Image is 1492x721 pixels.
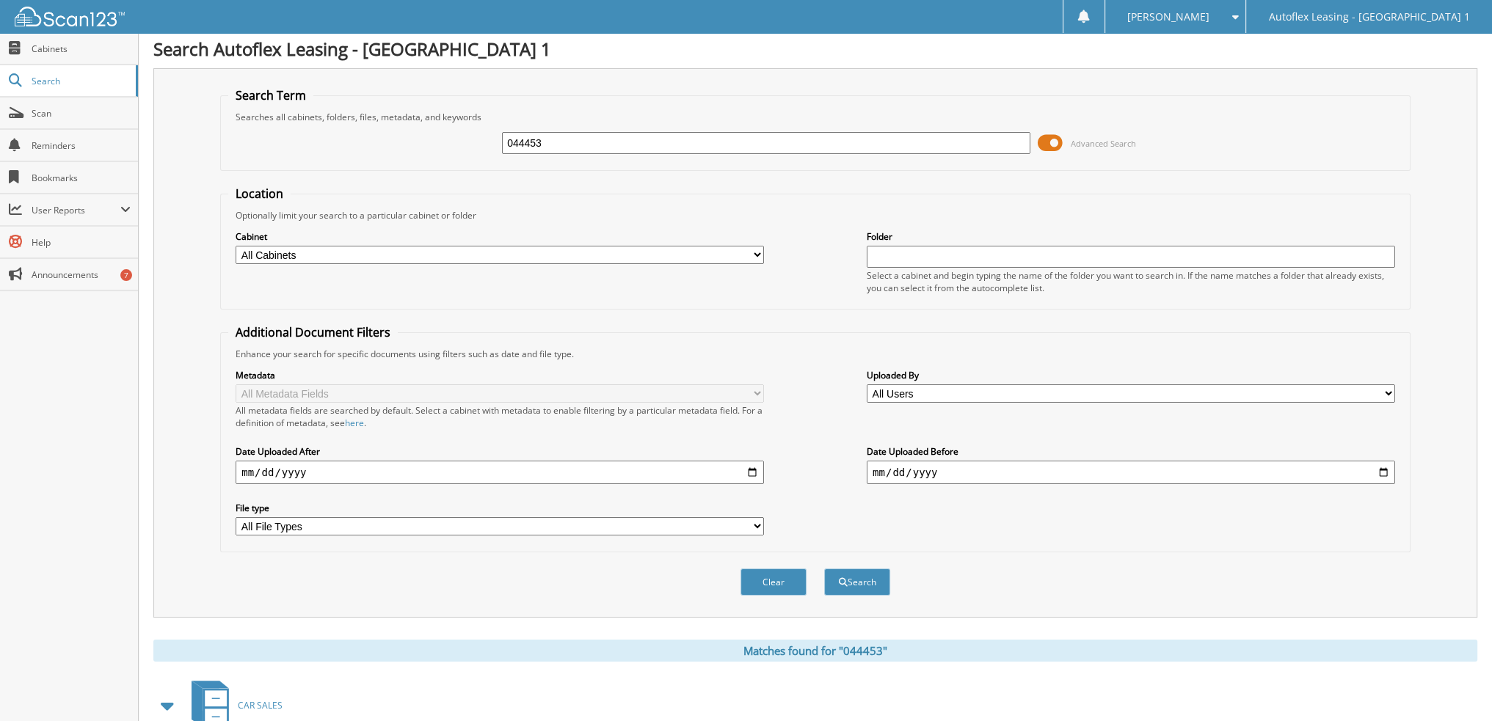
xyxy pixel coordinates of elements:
[867,230,1395,243] label: Folder
[15,7,125,26] img: scan123-logo-white.svg
[32,75,128,87] span: Search
[32,204,120,216] span: User Reports
[236,502,764,514] label: File type
[345,417,364,429] a: here
[32,172,131,184] span: Bookmarks
[238,699,283,711] span: CAR SALES
[236,404,764,429] div: All metadata fields are searched by default. Select a cabinet with metadata to enable filtering b...
[228,111,1402,123] div: Searches all cabinets, folders, files, metadata, and keywords
[867,461,1395,484] input: end
[153,640,1477,662] div: Matches found for "044453"
[236,461,764,484] input: start
[120,269,132,281] div: 7
[1127,12,1209,21] span: [PERSON_NAME]
[228,186,291,202] legend: Location
[228,348,1402,360] div: Enhance your search for specific documents using filters such as date and file type.
[228,324,398,340] legend: Additional Document Filters
[32,43,131,55] span: Cabinets
[740,568,807,596] button: Clear
[824,568,890,596] button: Search
[236,230,764,243] label: Cabinet
[236,369,764,381] label: Metadata
[32,268,131,281] span: Announcements
[153,37,1477,61] h1: Search Autoflex Leasing - [GEOGRAPHIC_DATA] 1
[867,445,1395,458] label: Date Uploaded Before
[228,209,1402,222] div: Optionally limit your search to a particular cabinet or folder
[1269,12,1470,21] span: Autoflex Leasing - [GEOGRAPHIC_DATA] 1
[32,139,131,152] span: Reminders
[228,87,313,103] legend: Search Term
[1071,138,1136,149] span: Advanced Search
[867,269,1395,294] div: Select a cabinet and begin typing the name of the folder you want to search in. If the name match...
[32,236,131,249] span: Help
[867,369,1395,381] label: Uploaded By
[32,107,131,120] span: Scan
[236,445,764,458] label: Date Uploaded After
